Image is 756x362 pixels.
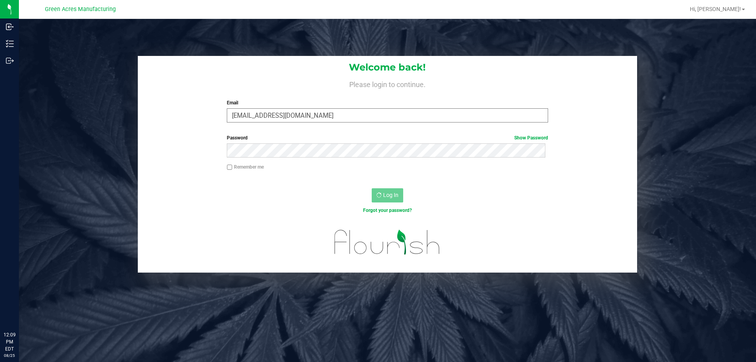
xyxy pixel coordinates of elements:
[138,79,637,88] h4: Please login to continue.
[45,6,116,13] span: Green Acres Manufacturing
[383,192,398,198] span: Log In
[4,331,15,353] p: 12:09 PM EDT
[227,165,232,170] input: Remember me
[227,135,248,141] span: Password
[372,188,403,202] button: Log In
[325,222,450,262] img: flourish_logo.svg
[690,6,741,12] span: Hi, [PERSON_NAME]!
[6,57,14,65] inline-svg: Outbound
[138,62,637,72] h1: Welcome back!
[514,135,548,141] a: Show Password
[227,99,548,106] label: Email
[6,40,14,48] inline-svg: Inventory
[4,353,15,358] p: 08/25
[8,299,31,323] iframe: Resource center
[6,23,14,31] inline-svg: Inbound
[363,208,412,213] a: Forgot your password?
[227,163,264,171] label: Remember me
[23,298,33,307] iframe: Resource center unread badge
